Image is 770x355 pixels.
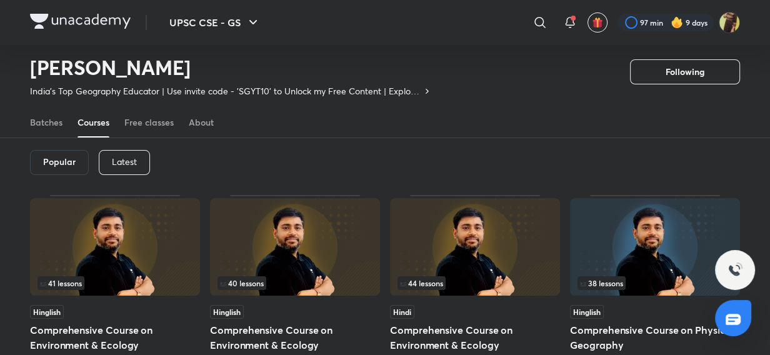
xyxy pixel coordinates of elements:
[587,12,607,32] button: avatar
[112,157,137,167] p: Latest
[220,279,264,287] span: 40 lessons
[37,276,192,290] div: infosection
[124,107,174,137] a: Free classes
[30,116,62,129] div: Batches
[719,12,740,33] img: Uma Kumari Rajput
[30,14,131,32] a: Company Logo
[577,276,732,290] div: left
[580,279,623,287] span: 38 lessons
[570,322,740,352] h5: Comprehensive Course on Physical Geography
[671,16,683,29] img: streak
[30,198,200,296] img: Thumbnail
[390,305,414,319] span: Hindi
[390,198,560,296] img: Thumbnail
[43,157,76,167] h6: Popular
[162,10,268,35] button: UPSC CSE - GS
[577,276,732,290] div: infocontainer
[397,276,552,290] div: left
[570,198,740,296] img: Thumbnail
[77,116,109,129] div: Courses
[37,276,192,290] div: left
[30,85,422,97] p: India's Top Geography Educator | Use invite code - 'SGYT10' to Unlock my Free Content | Explore t...
[30,322,200,352] h5: Comprehensive Course on Environment & Ecology
[570,305,604,319] span: Hinglish
[217,276,372,290] div: infocontainer
[666,66,704,78] span: Following
[30,14,131,29] img: Company Logo
[400,279,443,287] span: 44 lessons
[189,107,214,137] a: About
[40,279,82,287] span: 41 lessons
[727,262,742,277] img: ttu
[210,305,244,319] span: Hinglish
[217,276,372,290] div: infosection
[397,276,552,290] div: infosection
[592,17,603,28] img: avatar
[30,55,432,80] h2: [PERSON_NAME]
[390,322,560,352] h5: Comprehensive Course on Environment & Ecology
[77,107,109,137] a: Courses
[189,116,214,129] div: About
[30,107,62,137] a: Batches
[124,116,174,129] div: Free classes
[217,276,372,290] div: left
[630,59,740,84] button: Following
[37,276,192,290] div: infocontainer
[210,322,380,352] h5: Comprehensive Course on Environment & Ecology
[397,276,552,290] div: infocontainer
[30,305,64,319] span: Hinglish
[210,198,380,296] img: Thumbnail
[577,276,732,290] div: infosection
